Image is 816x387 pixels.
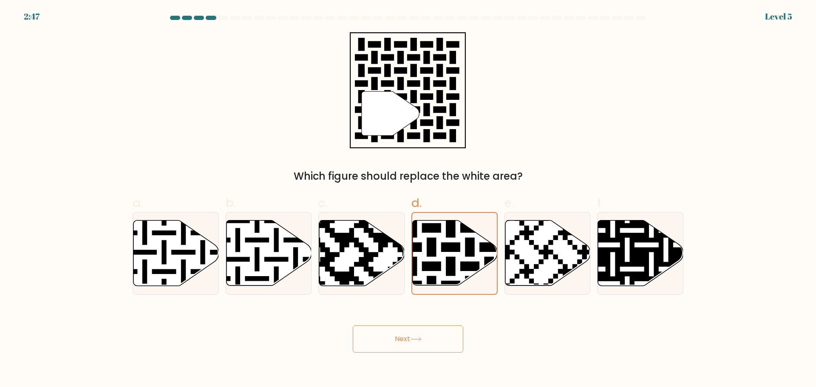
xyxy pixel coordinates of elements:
[411,195,422,211] span: d.
[318,195,328,211] span: c.
[138,169,678,184] div: Which figure should replace the white area?
[133,195,143,211] span: a.
[504,195,514,211] span: e.
[597,195,603,211] span: f.
[353,325,463,353] button: Next
[362,91,419,136] g: "
[765,10,792,23] div: Level 5
[24,10,40,23] div: 2:47
[226,195,236,211] span: b.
